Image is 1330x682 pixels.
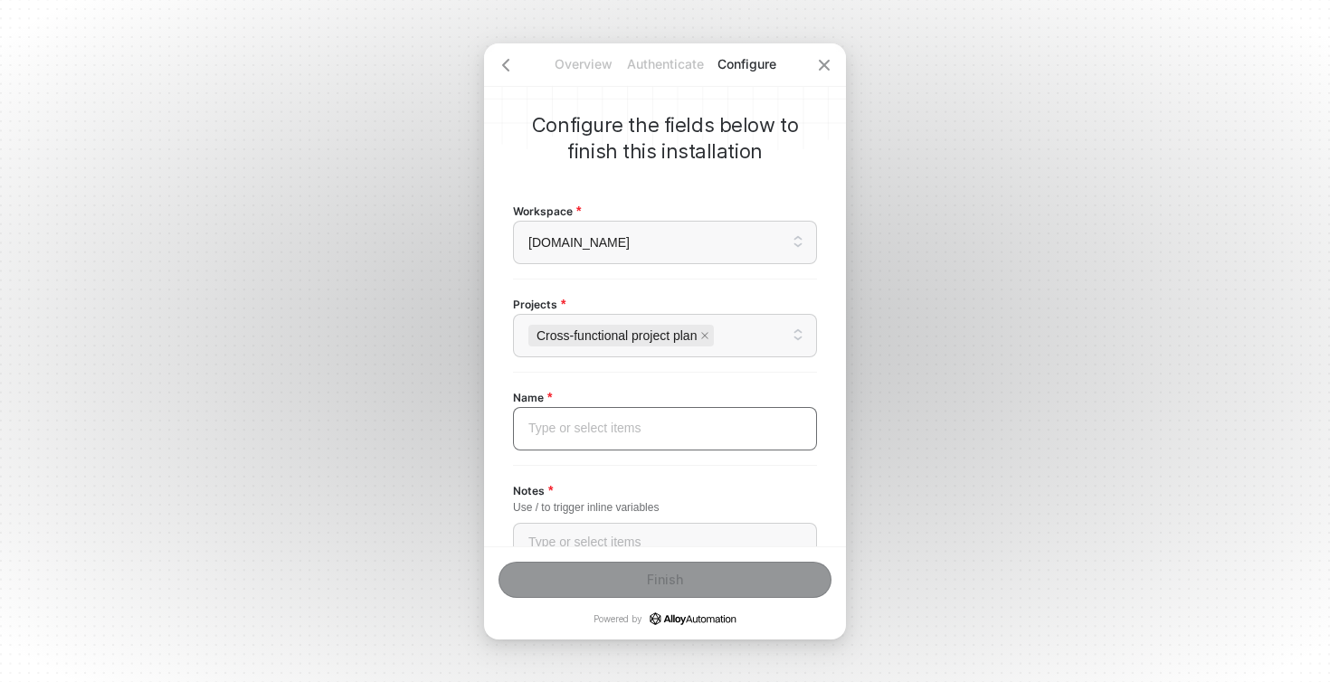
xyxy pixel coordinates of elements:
[513,483,553,498] span: Notes
[594,612,736,625] p: Powered by
[513,297,565,312] span: Projects
[537,326,697,346] span: Cross-functional project plan
[499,562,831,598] button: Finish
[650,612,736,625] a: icon-success
[543,55,624,73] p: Overview
[706,55,787,73] p: Configure
[513,204,581,219] span: Workspace
[513,500,817,516] div: Use / to trigger inline variables
[528,229,802,256] span: runalloy.com
[817,58,831,72] span: icon-close
[700,331,709,340] span: close
[499,58,513,72] span: icon-arrow-left
[513,112,817,165] p: Configure the fields below to finish this installation
[624,55,706,73] p: Authenticate
[528,325,714,346] span: Cross-functional project plan
[513,390,552,405] span: Name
